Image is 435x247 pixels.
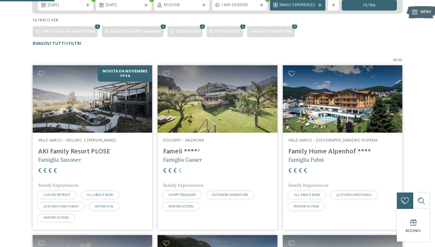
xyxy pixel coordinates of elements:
[43,168,47,175] span: €
[168,205,194,208] span: WINTER ACTION
[38,168,42,175] span: €
[294,193,320,197] span: ALL ABOUT BABY
[396,57,398,63] span: /
[288,148,397,156] h4: Family Home Alpenhof ****
[363,3,375,8] span: filtra
[398,57,402,63] span: 27
[95,205,113,208] span: WATER FUN
[44,216,69,219] span: WINTER ACTION
[44,193,70,197] span: LUXURY RETREAT
[38,148,147,156] h4: AKI Family Resort PLOSE
[288,138,377,143] span: Valle Isarco – [GEOGRAPHIC_DATA]-Rio Pusteria
[288,156,324,163] span: Famiglia Pabst
[110,29,161,34] span: Assistenza per bambini
[283,65,402,230] a: Cercate un hotel per famiglie? Qui troverete solo i migliori! Valle Isarco – [GEOGRAPHIC_DATA]-Ri...
[288,182,328,188] span: Family Experiences
[406,229,421,233] span: Buono
[87,193,113,197] span: ALL ABOUT BABY
[294,205,319,208] span: WINTER ACTION
[38,156,81,163] span: Famiglia Sanoner
[283,65,402,133] img: Family Home Alpenhof ****
[33,65,152,230] a: Cercate un hotel per famiglie? Qui troverete solo i migliori! NOVITÀ da novembre 2024 Valle Isarc...
[38,182,78,188] span: Family Experiences
[158,65,277,230] a: Cercate un hotel per famiglie? Qui troverete solo i migliori! Dolomiti – Valdaora Fameli ****ˢ Fa...
[158,65,277,133] img: Cercate un hotel per famiglie? Qui troverete solo i migliori!
[163,156,202,163] span: Famiglia Gasser
[168,193,196,197] span: HAPPY TEENAGER
[163,182,203,188] span: Family Experiences
[176,29,200,34] span: Escursioni
[33,65,152,133] img: Cercate un hotel per famiglie? Qui troverete solo i migliori!
[288,168,292,175] span: €
[41,29,95,34] span: Parco giochi avventura
[178,168,182,175] span: €
[212,193,248,197] span: OUTDOOR ADVENTURE
[48,3,84,8] span: [DATE]
[33,42,81,46] span: Rimuovi tutti i filtri
[168,168,172,175] span: €
[163,168,167,175] span: €
[279,3,316,8] span: Family Experiences
[293,168,297,175] span: €
[397,209,430,242] a: Buono
[173,168,177,175] span: €
[44,205,79,208] span: JUST KIDS AND FAMILY
[38,138,116,143] span: Valle Isarco – Meluno, S. [PERSON_NAME]
[53,168,57,175] span: €
[222,3,258,8] span: I miei desideri
[299,168,302,175] span: €
[33,18,59,22] span: Filtrato per:
[393,57,396,63] span: 15
[215,29,240,34] span: Ristorante
[304,168,307,175] span: €
[337,193,372,197] span: JUST KIDS AND FAMILY
[163,138,204,143] span: Dolomiti – Valdaora
[164,3,200,8] span: Regione
[48,168,52,175] span: €
[106,3,142,8] span: [DATE]
[251,29,292,34] span: Orario d'apertura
